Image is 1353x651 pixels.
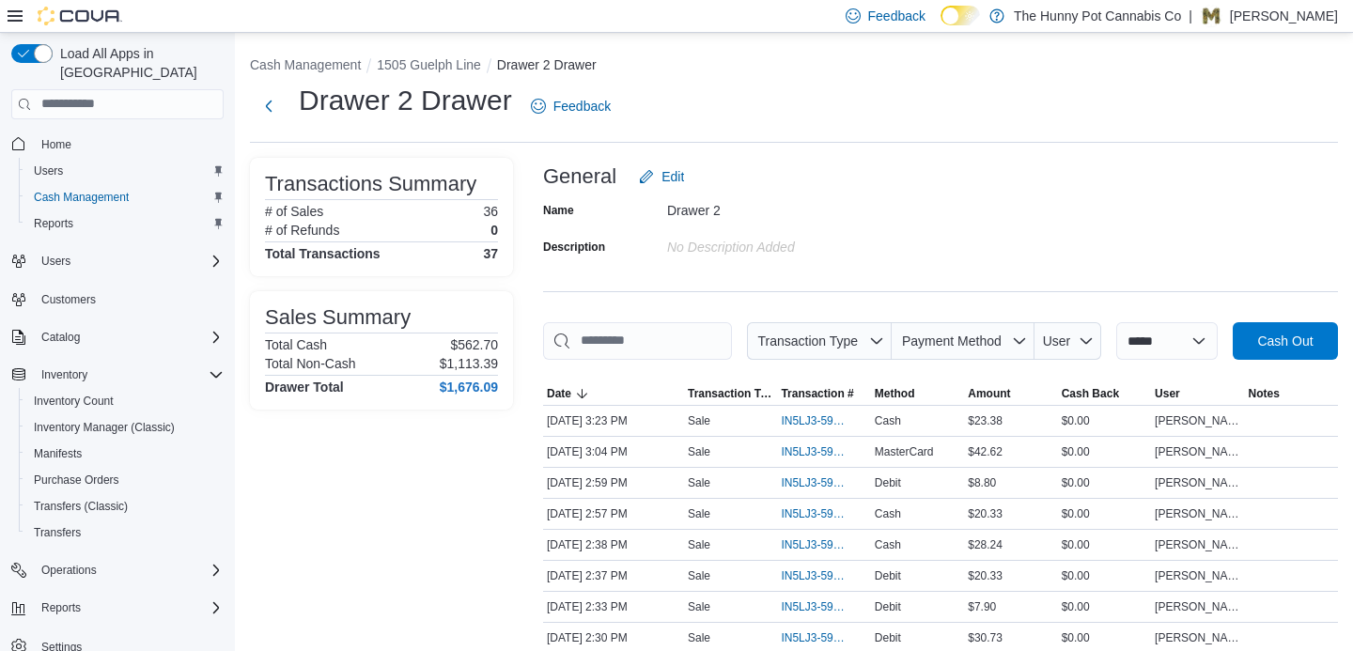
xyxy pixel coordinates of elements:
h3: Transactions Summary [265,173,476,195]
span: [PERSON_NAME] [1155,568,1240,583]
span: $20.33 [968,568,1003,583]
a: Transfers (Classic) [26,495,135,518]
span: Users [34,250,224,272]
span: $7.90 [968,599,996,614]
button: Drawer 2 Drawer [497,57,597,72]
span: Transfers (Classic) [26,495,224,518]
h6: Total Cash [265,337,327,352]
span: Users [26,160,224,182]
button: Transaction # [777,382,870,405]
div: $0.00 [1058,565,1151,587]
button: Amount [964,382,1057,405]
button: Cash Back [1058,382,1151,405]
button: Next [250,87,288,125]
button: Reports [34,597,88,619]
span: IN5LJ3-5948285 [781,444,848,459]
span: IN5LJ3-5948418 [781,413,848,428]
label: Description [543,240,605,255]
h1: Drawer 2 Drawer [299,82,512,119]
button: Cash Out [1233,322,1338,360]
span: IN5LJ3-5948242 [781,506,848,521]
span: Operations [41,563,97,578]
div: $0.00 [1058,472,1151,494]
div: [DATE] 2:33 PM [543,596,684,618]
div: [DATE] 3:04 PM [543,441,684,463]
button: IN5LJ3-5948055 [781,627,866,649]
p: Sale [688,413,710,428]
span: MasterCard [875,444,934,459]
div: $0.00 [1058,410,1151,432]
h6: Total Non-Cash [265,356,356,371]
span: Feedback [868,7,925,25]
span: Home [34,132,224,156]
button: Operations [34,559,104,581]
p: $1,113.39 [440,356,498,371]
button: Catalog [34,326,87,349]
span: Inventory Count [34,394,114,409]
button: Inventory Count [19,388,231,414]
button: Reports [4,595,231,621]
span: Inventory [41,367,87,382]
div: [DATE] 2:57 PM [543,503,684,525]
button: Home [4,131,231,158]
span: Cash Out [1257,332,1313,350]
span: Inventory Count [26,390,224,412]
span: [PERSON_NAME] [1155,444,1240,459]
button: Inventory Manager (Classic) [19,414,231,441]
p: 36 [483,204,498,219]
span: Cash [875,413,901,428]
p: Sale [688,506,710,521]
span: Cash [875,537,901,552]
div: $0.00 [1058,627,1151,649]
span: IN5LJ3-5948105 [781,568,848,583]
button: IN5LJ3-5948105 [781,565,866,587]
a: Cash Management [26,186,136,209]
button: 1505 Guelph Line [377,57,481,72]
p: The Hunny Pot Cannabis Co [1014,5,1181,27]
span: Transaction Type [688,386,773,401]
span: [PERSON_NAME] [1155,506,1240,521]
h4: Drawer Total [265,380,344,395]
button: Reports [19,210,231,237]
span: IN5LJ3-5948261 [781,475,848,490]
span: User [1155,386,1180,401]
p: Sale [688,537,710,552]
a: Inventory Manager (Classic) [26,416,182,439]
p: Sale [688,475,710,490]
span: Method [875,386,915,401]
div: [DATE] 2:30 PM [543,627,684,649]
div: $0.00 [1058,534,1151,556]
h6: # of Refunds [265,223,339,238]
p: 0 [490,223,498,238]
button: User [1151,382,1244,405]
button: Transaction Type [747,322,892,360]
button: Inventory [34,364,95,386]
span: Transfers [34,525,81,540]
span: Load All Apps in [GEOGRAPHIC_DATA] [53,44,224,82]
h6: # of Sales [265,204,323,219]
span: Feedback [553,97,611,116]
span: User [1043,333,1071,349]
span: Transaction # [781,386,853,401]
button: IN5LJ3-5948261 [781,472,866,494]
label: Name [543,203,574,218]
p: Sale [688,630,710,645]
h4: Total Transactions [265,246,381,261]
span: $8.80 [968,475,996,490]
p: Sale [688,444,710,459]
span: $20.33 [968,506,1003,521]
button: Transfers (Classic) [19,493,231,519]
span: Payment Method [902,333,1002,349]
button: IN5LJ3-5948418 [781,410,866,432]
span: [PERSON_NAME] [1155,537,1240,552]
button: IN5LJ3-5948077 [781,596,866,618]
a: Manifests [26,442,89,465]
span: Cash Management [26,186,224,209]
span: Users [41,254,70,269]
span: Transaction Type [757,333,858,349]
span: Users [34,163,63,178]
a: Home [34,133,79,156]
span: Notes [1249,386,1280,401]
p: $562.70 [450,337,498,352]
span: Manifests [26,442,224,465]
